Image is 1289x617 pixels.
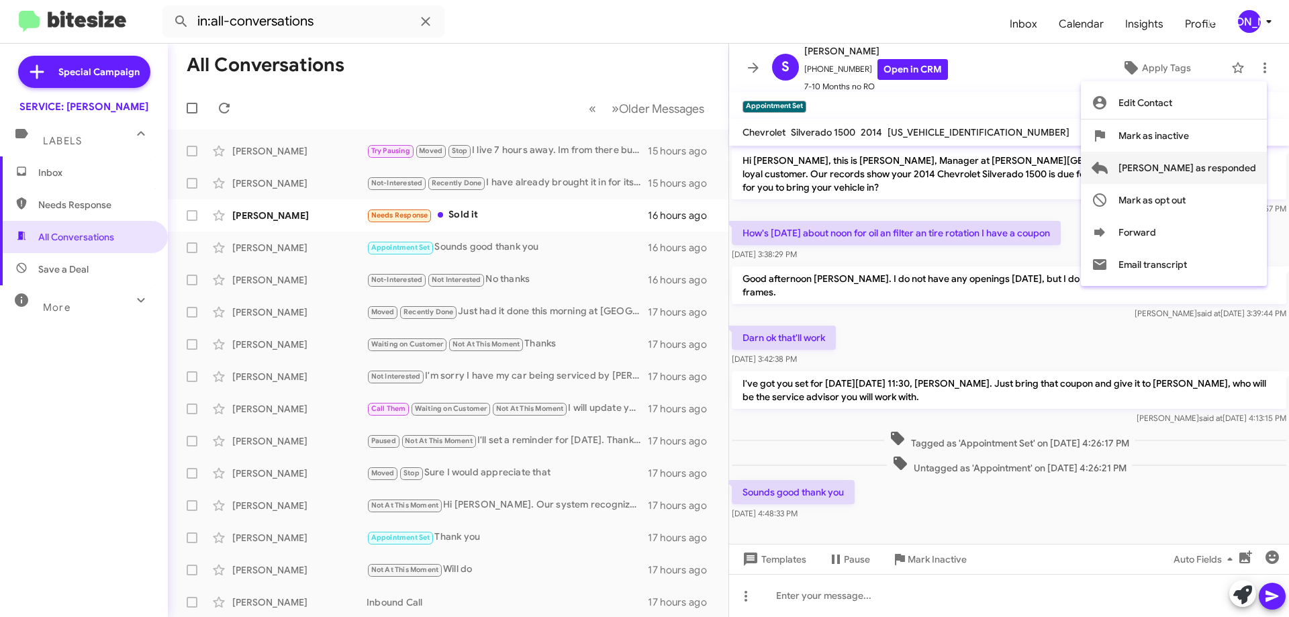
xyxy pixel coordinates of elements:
span: [PERSON_NAME] as responded [1118,152,1256,184]
button: Forward [1081,216,1267,248]
span: Mark as inactive [1118,120,1189,152]
span: Edit Contact [1118,87,1172,119]
button: Email transcript [1081,248,1267,281]
span: Mark as opt out [1118,184,1186,216]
